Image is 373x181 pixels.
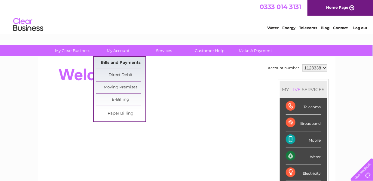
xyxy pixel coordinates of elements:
[286,131,321,148] div: Mobile
[280,81,327,98] div: MY SERVICES
[96,94,145,106] a: E-Billing
[96,69,145,81] a: Direct Debit
[45,3,329,29] div: Clear Business is a trading name of Verastar Limited (registered in [GEOGRAPHIC_DATA] No. 3667643...
[299,26,317,30] a: Telecoms
[260,3,301,11] a: 0333 014 3131
[286,98,321,115] div: Telecoms
[321,26,329,30] a: Blog
[286,115,321,131] div: Broadband
[185,45,234,56] a: Customer Help
[333,26,348,30] a: Contact
[286,148,321,164] div: Water
[96,81,145,94] a: Moving Premises
[96,57,145,69] a: Bills and Payments
[48,45,97,56] a: My Clear Business
[286,164,321,181] div: Electricity
[13,16,44,34] img: logo.png
[96,108,145,120] a: Paper Billing
[93,45,143,56] a: My Account
[282,26,295,30] a: Energy
[289,87,302,92] div: LIVE
[353,26,367,30] a: Log out
[139,45,189,56] a: Services
[267,63,301,73] td: Account number
[267,26,279,30] a: Water
[231,45,280,56] a: Make A Payment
